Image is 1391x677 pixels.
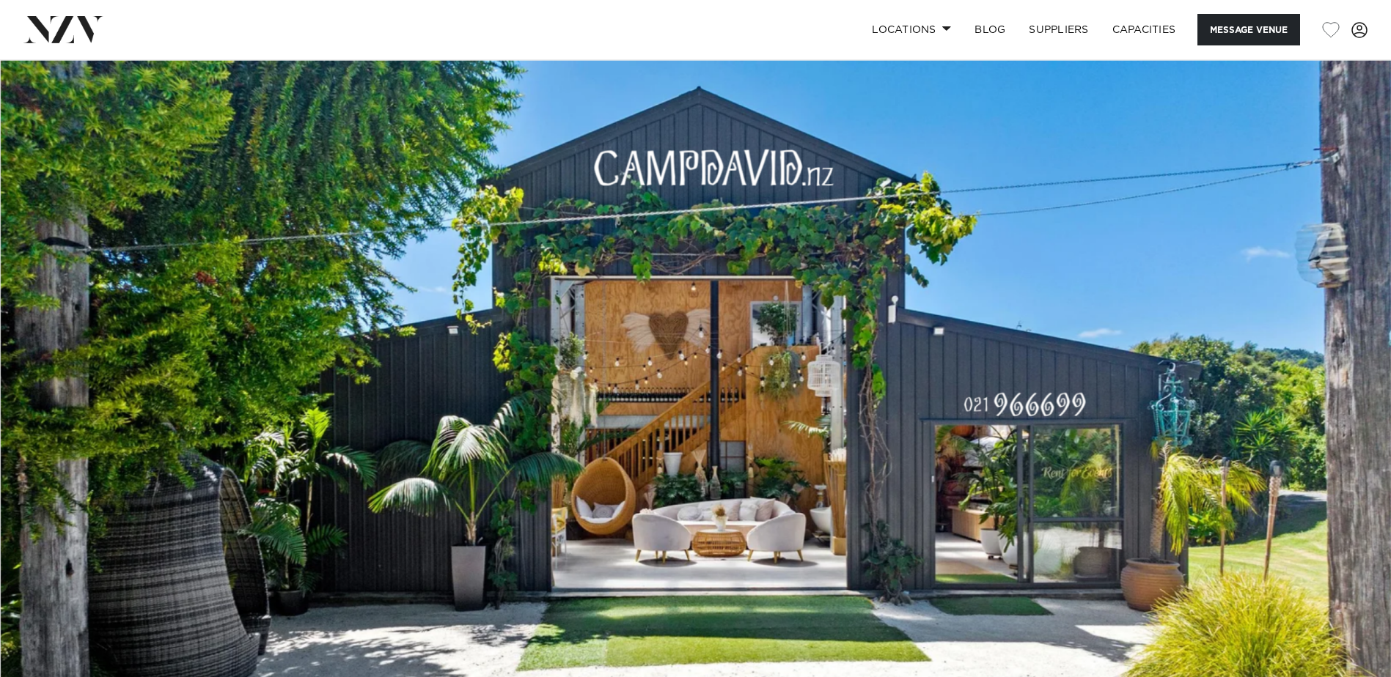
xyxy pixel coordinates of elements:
[1017,14,1100,45] a: SUPPLIERS
[860,14,963,45] a: Locations
[963,14,1017,45] a: BLOG
[23,16,103,42] img: nzv-logo.png
[1101,14,1188,45] a: Capacities
[1197,14,1300,45] button: Message Venue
